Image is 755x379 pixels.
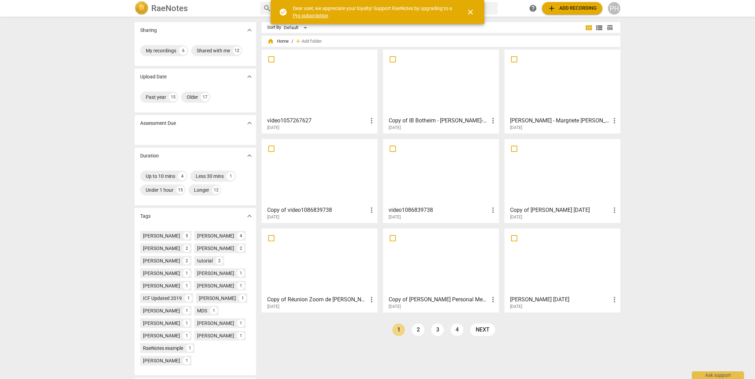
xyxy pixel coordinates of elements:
div: 12 [233,46,241,55]
span: Home [267,38,289,45]
div: 1 [183,332,190,339]
div: [PERSON_NAME] [143,282,180,289]
span: home [267,38,274,45]
span: add [295,38,302,45]
div: 1 [227,172,235,180]
a: Copy of video1086839738[DATE] [264,141,375,220]
div: My recordings [146,47,176,54]
a: video1057267627[DATE] [264,52,375,130]
span: [DATE] [267,125,279,131]
div: 1 [237,332,245,339]
span: view_list [595,24,603,32]
span: expand_more [245,26,254,34]
span: close [466,8,475,16]
div: 2 [237,244,245,252]
span: expand_more [245,72,254,81]
span: / [291,39,293,44]
h3: Copy of Réunion Zoom de arielle genton [267,295,367,304]
a: next [470,324,495,336]
div: 5 [183,232,190,240]
a: Copy of [PERSON_NAME] [DATE][DATE] [507,141,618,220]
span: view_module [585,24,593,32]
div: [PERSON_NAME] [143,245,180,252]
div: [PERSON_NAME] [143,332,180,339]
button: Upload [542,2,602,15]
span: Add folder [302,39,322,44]
div: Under 1 hour [146,187,173,193]
h3: video1057267627 [267,117,367,125]
div: 1 [183,269,190,277]
div: ICF Updated 2019 [143,295,182,302]
span: more_vert [489,295,497,304]
div: [PERSON_NAME] [143,257,180,264]
div: Older [187,94,198,101]
div: 1 [237,319,245,327]
div: 1 [237,282,245,290]
h3: Harry 26 Feb 2025 [510,295,610,304]
a: Page 1 is your current page [392,324,405,336]
h3: Copy of Olivier Hertoghe's Personal Meeting Room [389,295,489,304]
div: [PERSON_NAME] [143,357,180,364]
div: Longer [194,187,209,193]
a: video1086839738[DATE] [385,141,497,220]
div: 2 [215,257,223,265]
div: [PERSON_NAME] [143,270,180,277]
h3: Copy of IB Botheim - Margriete Drew-Stoeten-S1-24-04-2025 [389,117,489,125]
div: [PERSON_NAME] [199,295,236,302]
div: Sort By [267,25,281,30]
p: Duration [140,152,159,160]
div: [PERSON_NAME] [197,232,234,239]
div: Ask support [692,371,744,379]
div: 15 [169,93,177,101]
span: more_vert [610,117,619,125]
a: Page 3 [431,324,444,336]
a: Copy of IB Botheim - [PERSON_NAME]-Stoeten-S1-24-04-2025[DATE] [385,52,497,130]
span: Add recording [548,4,597,12]
div: [PERSON_NAME] [197,245,234,252]
div: Shared with me [197,47,230,54]
div: 4 [178,172,186,180]
h3: Copy of Harry 26 Feb 2025 [510,206,610,214]
span: [DATE] [267,304,279,310]
a: Help [527,2,539,15]
div: 6 [179,46,187,55]
span: more_vert [367,206,376,214]
span: expand_more [245,119,254,127]
div: Past year [146,94,166,101]
span: [DATE] [389,214,401,220]
span: more_vert [367,117,376,125]
div: 1 [210,307,218,315]
span: expand_more [245,152,254,160]
a: Copy of [PERSON_NAME] Personal Meeting Room[DATE] [385,231,497,309]
div: Up to 10 mins [146,173,175,180]
span: [DATE] [510,304,522,310]
div: [PERSON_NAME] [143,320,180,327]
button: PH [608,2,620,15]
span: search [263,4,271,12]
div: Default [284,22,309,33]
div: 1 [183,282,190,290]
div: 15 [176,186,185,194]
button: Show more [244,211,255,221]
button: Close [462,4,479,20]
button: Show more [244,150,255,161]
p: Tags [140,213,151,220]
button: Show more [244,25,255,35]
div: Dear user, we appreciate your loyalty! Support RaeNotes by upgrading to a [293,5,454,19]
span: more_vert [610,295,619,304]
div: 1 [237,269,245,277]
div: 1 [239,294,246,302]
button: Show more [244,118,255,128]
div: tutorial [197,257,213,264]
button: Tile view [584,23,594,33]
p: Sharing [140,27,157,34]
span: add [548,4,556,12]
img: Logo [135,1,149,15]
a: Page 2 [412,324,424,336]
a: [PERSON_NAME] [DATE][DATE] [507,231,618,309]
div: [PERSON_NAME] [143,232,180,239]
h3: video1086839738 [389,206,489,214]
div: 1 [183,307,190,315]
div: 1 [183,319,190,327]
span: more_vert [610,206,619,214]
